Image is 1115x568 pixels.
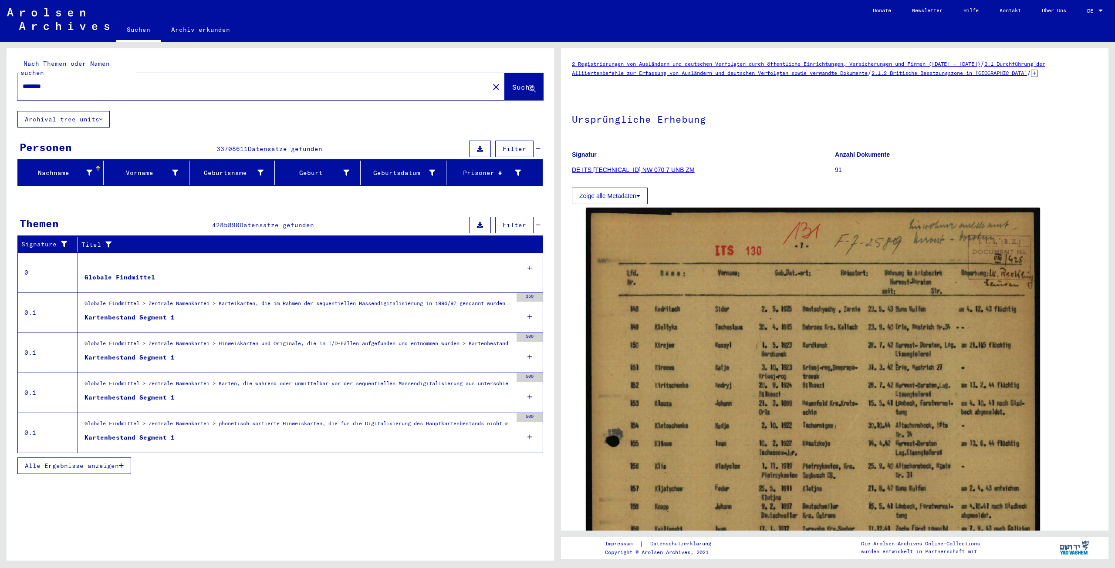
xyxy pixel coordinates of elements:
a: Datenschutzerklärung [643,539,722,548]
p: 91 [835,165,1098,175]
td: 0 [18,252,78,292]
button: Filter [495,217,534,233]
a: Archiv erkunden [161,19,240,40]
span: Datensätze gefunden [248,145,322,153]
div: Geburt‏ [278,166,360,180]
div: 350 [517,293,543,302]
span: Filter [503,221,526,229]
mat-header-cell: Geburt‏ [275,161,361,185]
div: 500 [517,413,543,422]
span: DE [1087,8,1097,14]
div: Nachname [21,168,92,178]
b: Signatur [572,151,597,158]
div: Personen [20,139,72,155]
a: Impressum [605,539,639,548]
div: Kartenbestand Segment 1 [84,313,175,322]
p: Copyright © Arolsen Archives, 2021 [605,548,722,556]
span: / [868,69,872,77]
b: Anzahl Dokumente [835,151,890,158]
span: Datensätze gefunden [240,221,314,229]
div: Geburtsdatum [364,168,435,178]
div: 500 [517,373,543,382]
button: Filter [495,141,534,157]
div: Kartenbestand Segment 1 [84,433,175,442]
td: 0.1 [18,373,78,413]
div: Nachname [21,166,103,180]
img: Arolsen_neg.svg [7,8,109,30]
mat-header-cell: Geburtsname [189,161,275,185]
mat-header-cell: Geburtsdatum [361,161,446,185]
div: 500 [517,333,543,342]
span: 4285890 [212,221,240,229]
button: Alle Ergebnisse anzeigen [17,457,131,474]
div: Signature [21,238,80,252]
mat-label: Nach Themen oder Namen suchen [20,60,110,77]
mat-header-cell: Nachname [18,161,104,185]
div: Geburtsdatum [364,166,446,180]
span: Filter [503,145,526,153]
div: Prisoner # [450,168,521,178]
p: Die Arolsen Archives Online-Collections [861,540,980,548]
div: Globale Findmittel > Zentrale Namenkartei > Karten, die während oder unmittelbar vor der sequenti... [84,380,512,392]
a: 2.1.2 Britische Besatzungszone in [GEOGRAPHIC_DATA] [872,70,1027,76]
div: Geburtsname [193,168,264,178]
span: / [1027,69,1031,77]
div: Geburt‏ [278,168,349,178]
a: 2 Registrierungen von Ausländern und deutschen Verfolgten durch öffentliche Einrichtungen, Versic... [572,60,980,67]
div: Vorname [107,166,189,180]
button: Archival tree units [17,111,110,128]
mat-icon: close [491,82,501,92]
div: Globale Findmittel > Zentrale Namenkartei > Hinweiskarten und Originale, die in T/D-Fällen aufgef... [84,339,512,352]
div: Titel [81,240,526,249]
button: Clear [487,78,505,95]
a: Suchen [116,19,161,42]
div: Globale Findmittel [84,273,155,282]
img: yv_logo.png [1058,537,1091,558]
button: Zeige alle Metadaten [572,188,648,204]
div: Kartenbestand Segment 1 [84,353,175,362]
mat-header-cell: Prisoner # [446,161,542,185]
span: 33708611 [216,145,248,153]
div: Globale Findmittel > Zentrale Namenkartei > Karteikarten, die im Rahmen der sequentiellen Massend... [84,299,512,312]
a: DE ITS [TECHNICAL_ID] NW 070 7 UNB ZM [572,166,695,173]
div: Signature [21,240,71,249]
td: 0.1 [18,333,78,373]
button: Suche [505,73,543,100]
p: wurden entwickelt in Partnerschaft mit [861,548,980,555]
span: / [980,60,984,67]
div: Titel [81,238,534,252]
div: Themen [20,215,59,231]
div: Geburtsname [193,166,275,180]
span: Suche [512,83,534,91]
div: | [605,539,722,548]
mat-header-cell: Vorname [104,161,189,185]
td: 0.1 [18,292,78,333]
h1: Ursprüngliche Erhebung [572,99,1098,138]
div: Globale Findmittel > Zentrale Namenkartei > phonetisch sortierte Hinweiskarten, die für die Digit... [84,420,512,432]
div: Kartenbestand Segment 1 [84,393,175,402]
div: Prisoner # [450,166,532,180]
div: Vorname [107,168,178,178]
td: 0.1 [18,413,78,453]
span: Alle Ergebnisse anzeigen [25,462,119,470]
